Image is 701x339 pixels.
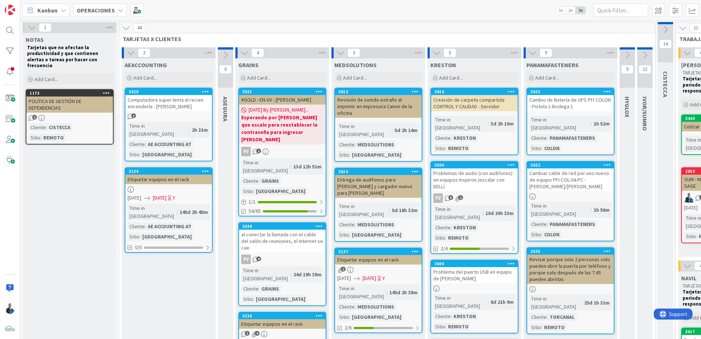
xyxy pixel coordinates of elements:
[219,65,232,74] span: 0
[242,224,326,229] div: 3538
[488,298,489,306] span: :
[434,163,518,168] div: 3506
[334,88,422,162] a: 3613Revisión de sonido extraño al imprimir en impresora Canon de la oficinaTime in [GEOGRAPHIC_DA...
[177,208,178,216] span: :
[125,167,213,253] a: 3134Etiquetar equipos en el rack[DATE][DATE]YTime in [GEOGRAPHIC_DATA]:145d 2h 45mCliente:AE ACCO...
[444,48,456,57] span: 5
[431,162,518,191] div: 3506Problemas de audio (con audifonos) en equipos Inspiron (escalar con DELL)
[446,322,470,331] div: REMOTO
[178,208,210,216] div: 145d 2h 45m
[249,106,309,114] span: [DATE] By [PERSON_NAME]...
[15,1,33,10] span: Support
[681,274,697,282] span: NAVIL
[431,193,518,203] div: FV
[241,266,290,282] div: Time in [GEOGRAPHIC_DATA]
[241,147,251,156] div: FV
[350,231,403,239] div: [GEOGRAPHIC_DATA]
[258,177,260,185] span: :
[349,151,350,159] span: :
[26,90,113,96] div: 1173
[337,151,349,159] div: Sitio
[249,198,256,206] span: 1 / 1
[439,74,463,81] span: Add Card...
[388,288,419,296] div: 145d 2h 38m
[222,96,229,121] span: ASEGURA
[125,88,212,95] div: 3620
[239,88,326,105] div: 3531#GOLD - EN-UV - [PERSON_NAME]
[133,74,157,81] span: Add Card...
[125,175,212,184] div: Etiquetar equipos en el rack
[441,245,448,252] span: 2/4
[290,163,291,171] span: :
[621,65,634,74] span: 9
[386,288,388,296] span: :
[430,260,518,333] a: 3600Problema del puerto USB en equipo de [PERSON_NAME]Time in [GEOGRAPHIC_DATA]:8d 21h 9mCliente:...
[541,323,542,331] span: :
[77,7,115,14] b: OPERACIONES
[451,223,452,232] span: :
[239,147,326,156] div: FV
[527,248,614,255] div: 3535
[239,197,326,207] div: 1/1
[547,220,548,228] span: :
[239,313,326,319] div: 3136
[624,96,631,117] span: HYGLOX
[392,126,393,134] span: :
[482,209,484,217] span: :
[529,220,547,228] div: Cliente
[431,267,518,283] div: Problema del puerto USB en equipo de [PERSON_NAME]
[591,120,592,128] span: :
[189,126,190,134] span: :
[355,141,356,149] span: :
[39,23,51,32] span: 1
[337,141,355,149] div: Cliente
[431,95,518,111] div: Creación de carpeta compartida CONTROL Y CALIDAD - Servidor
[445,234,446,242] span: :
[241,158,290,175] div: Time in [GEOGRAPHIC_DATA]
[135,244,142,251] span: 0/5
[343,74,367,81] span: Add Card...
[348,48,360,57] span: 3
[356,303,396,311] div: MEDSOLUTIONS
[29,123,46,131] div: Cliente
[241,255,251,264] div: FV
[128,150,139,158] div: Sitio
[26,96,113,113] div: POLÍTICA DE GESTIÓN DE DEPENDENCIAS
[431,260,518,267] div: 3600
[355,303,356,311] span: :
[252,48,264,57] span: 4
[337,231,349,239] div: Sitio
[566,7,576,14] span: 2x
[526,161,614,241] a: 3622Cambiar cable de red por uno nuevo de equipo PFI-COL-04-PC - [PERSON_NAME]/[PERSON_NAME]Time ...
[260,177,281,185] div: GRAINS
[591,206,592,214] span: :
[337,284,386,300] div: Time in [GEOGRAPHIC_DATA]
[393,126,419,134] div: 5d 2h 14m
[146,140,193,148] div: AE ACCOUNTING AT
[125,168,212,175] div: 3134
[593,4,648,17] input: Quick Filter...
[547,313,548,321] span: :
[529,313,547,321] div: Cliente
[529,144,541,152] div: Sitio
[123,35,646,43] span: TARJETAS X CLIENTES
[335,248,422,255] div: 3137
[662,71,669,97] span: CISTECCA
[433,322,445,331] div: Sitio
[349,231,350,239] span: :
[128,222,145,230] div: Cliente
[239,255,326,264] div: FV
[335,168,422,198] div: 3610Entrega de audifonos para [PERSON_NAME] y cargador nuevo para [PERSON_NAME]
[5,5,15,15] img: Visit kanbanzone.com
[254,295,307,303] div: [GEOGRAPHIC_DATA]
[131,113,136,118] span: 1
[335,88,422,95] div: 3613
[335,248,422,265] div: 3137Etiquetar equipos en el rack
[696,232,697,240] span: :
[32,115,37,120] span: 2
[541,230,542,238] span: :
[47,123,72,131] div: CISTECCA
[129,89,212,94] div: 3620
[446,234,470,242] div: REMOTO
[639,65,651,74] span: 12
